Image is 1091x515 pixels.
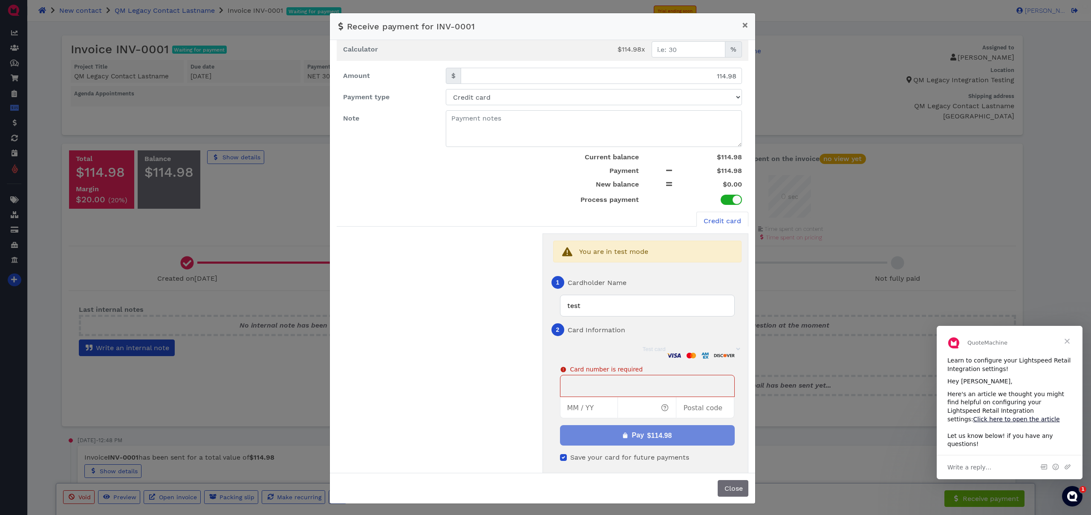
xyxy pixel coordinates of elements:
span: Payment type [343,93,390,101]
span: Close [723,484,743,492]
input: i.e: 30 [652,41,725,58]
span: Process payment [580,196,639,204]
span: New balance [596,180,639,188]
span: Receive payment for INV-0001 [347,21,475,32]
span: $114.98 [618,45,641,53]
div: Pay [632,430,672,441]
span: Note [343,114,359,122]
button: Close [735,13,755,37]
img: pay-bag-icon [623,432,628,438]
iframe: Intercom live chat [1062,486,1082,506]
span: $114.98 [717,153,742,161]
span: Amount [343,72,370,80]
label: Cardholder Name [568,278,626,288]
input: 0.00 [461,68,742,84]
span: Credit card [704,216,741,226]
button: Close [718,480,748,497]
div: 2 [556,325,560,334]
label: Save your card for future payments [570,452,689,463]
span: % [725,41,742,58]
span: Payment [609,167,639,175]
input: Cardholder Name [560,295,735,316]
span: $0.00 [723,180,742,188]
div: $ [446,68,461,84]
span: × [742,19,748,31]
div: 1 [556,278,560,287]
span: Calculator [343,45,378,53]
span: $114.98 [717,167,742,175]
button: Pay $114.98 [560,425,735,446]
span: 1 [1079,486,1086,493]
span: $114.98 [646,432,672,439]
label: Card Information [568,325,625,335]
div: x [439,44,645,55]
iframe: Intercom live chat message [937,326,1082,479]
span: Current balance [585,153,639,161]
span: You are in test mode [579,247,648,257]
